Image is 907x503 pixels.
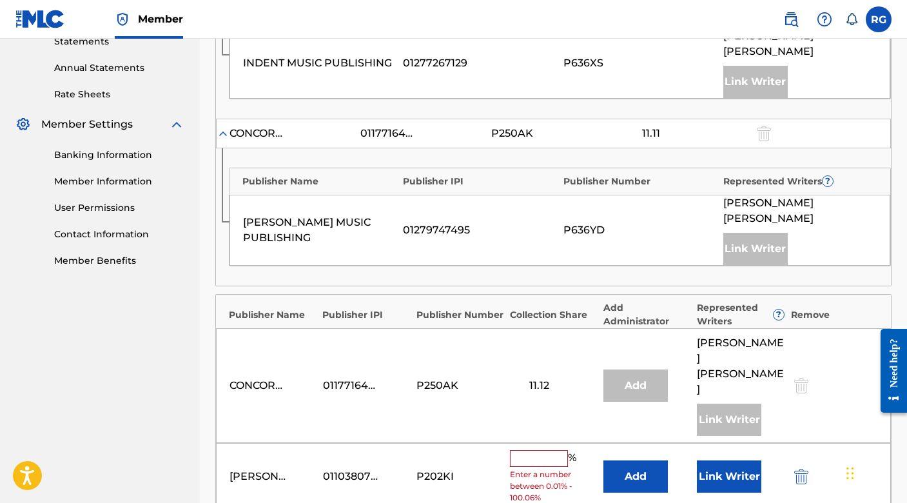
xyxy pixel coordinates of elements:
[563,222,717,238] div: P636YD
[322,308,409,322] div: Publisher IPI
[41,117,133,132] span: Member Settings
[54,148,184,162] a: Banking Information
[403,175,557,188] div: Publisher IPI
[871,319,907,423] iframe: Resource Center
[843,441,907,503] iframe: Chat Widget
[54,228,184,241] a: Contact Information
[812,6,837,32] div: Help
[697,301,784,328] div: Represented Writers
[242,175,396,188] div: Publisher Name
[403,55,556,71] div: 01277267129
[817,12,832,27] img: help
[846,454,854,493] div: Drag
[603,460,668,493] button: Add
[15,117,31,132] img: Member Settings
[54,175,184,188] a: Member Information
[243,215,396,246] div: [PERSON_NAME] MUSIC PUBLISHING
[243,55,396,71] div: INDENT MUSIC PUBLISHING
[603,301,690,328] div: Add Administrator
[54,201,184,215] a: User Permissions
[217,127,229,140] img: expand-cell-toggle
[866,6,892,32] div: User Menu
[563,175,717,188] div: Publisher Number
[138,12,183,26] span: Member
[229,308,316,322] div: Publisher Name
[15,10,65,28] img: MLC Logo
[794,469,808,484] img: 12a2ab48e56ec057fbd8.svg
[54,35,184,48] a: Statements
[723,28,877,59] span: [PERSON_NAME] [PERSON_NAME]
[723,175,877,188] div: Represented Writers
[774,310,784,320] span: ?
[791,308,878,322] div: Remove
[783,12,799,27] img: search
[697,460,761,493] button: Link Writer
[169,117,184,132] img: expand
[54,61,184,75] a: Annual Statements
[845,13,858,26] div: Notifications
[697,335,784,397] span: [PERSON_NAME] [PERSON_NAME]
[115,12,130,27] img: Top Rightsholder
[403,222,556,238] div: 01279747495
[416,308,503,322] div: Publisher Number
[778,6,804,32] a: Public Search
[54,254,184,268] a: Member Benefits
[723,195,877,226] span: [PERSON_NAME] [PERSON_NAME]
[510,308,597,322] div: Collection Share
[568,450,580,467] span: %
[823,176,833,186] span: ?
[54,88,184,101] a: Rate Sheets
[563,55,717,71] div: P636XS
